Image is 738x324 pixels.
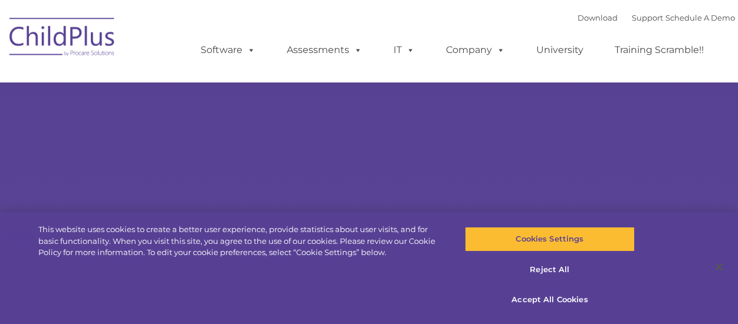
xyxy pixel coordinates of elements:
[434,38,517,62] a: Company
[465,227,635,252] button: Cookies Settings
[603,38,716,62] a: Training Scramble!!
[665,13,735,22] a: Schedule A Demo
[706,254,732,280] button: Close
[4,9,122,68] img: ChildPlus by Procare Solutions
[382,38,427,62] a: IT
[578,13,735,22] font: |
[578,13,618,22] a: Download
[38,224,443,259] div: This website uses cookies to create a better user experience, provide statistics about user visit...
[524,38,595,62] a: University
[465,257,635,282] button: Reject All
[189,38,267,62] a: Software
[275,38,374,62] a: Assessments
[465,287,635,312] button: Accept All Cookies
[632,13,663,22] a: Support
